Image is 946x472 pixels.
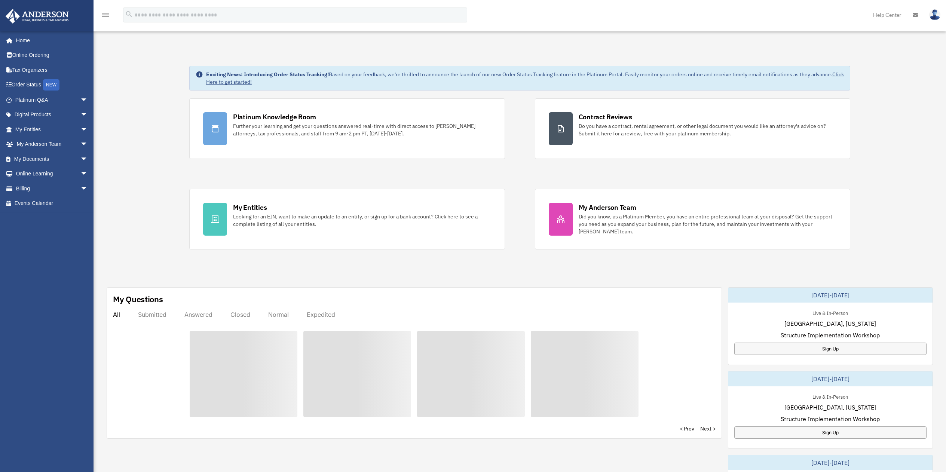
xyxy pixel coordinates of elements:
a: Billingarrow_drop_down [5,181,99,196]
span: arrow_drop_down [80,122,95,137]
img: Anderson Advisors Platinum Portal [3,9,71,24]
a: Platinum Q&Aarrow_drop_down [5,92,99,107]
strong: Exciting News: Introducing Order Status Tracking! [206,71,329,78]
a: menu [101,13,110,19]
span: Structure Implementation Workshop [781,331,880,340]
a: Events Calendar [5,196,99,211]
a: Tax Organizers [5,62,99,77]
div: Did you know, as a Platinum Member, you have an entire professional team at your disposal? Get th... [579,213,837,235]
img: User Pic [929,9,940,20]
a: Platinum Knowledge Room Further your learning and get your questions answered real-time with dire... [189,98,505,159]
i: search [125,10,133,18]
a: Sign Up [734,343,927,355]
div: Contract Reviews [579,112,632,122]
div: All [113,311,120,318]
div: My Questions [113,294,163,305]
span: arrow_drop_down [80,92,95,108]
div: Based on your feedback, we're thrilled to announce the launch of our new Order Status Tracking fe... [206,71,844,86]
a: Online Ordering [5,48,99,63]
div: [DATE]-[DATE] [728,455,933,470]
span: arrow_drop_down [80,151,95,167]
i: menu [101,10,110,19]
a: Sign Up [734,426,927,439]
span: arrow_drop_down [80,107,95,123]
a: < Prev [680,425,694,432]
a: Contract Reviews Do you have a contract, rental agreement, or other legal document you would like... [535,98,851,159]
span: [GEOGRAPHIC_DATA], [US_STATE] [784,403,876,412]
div: Closed [230,311,250,318]
a: Click Here to get started! [206,71,844,85]
div: Looking for an EIN, want to make an update to an entity, or sign up for a bank account? Click her... [233,213,491,228]
a: Order StatusNEW [5,77,99,93]
a: Digital Productsarrow_drop_down [5,107,99,122]
div: Live & In-Person [806,309,854,316]
a: Online Learningarrow_drop_down [5,166,99,181]
a: My Entities Looking for an EIN, want to make an update to an entity, or sign up for a bank accoun... [189,189,505,249]
a: Home [5,33,95,48]
a: My Anderson Teamarrow_drop_down [5,137,99,152]
a: My Anderson Team Did you know, as a Platinum Member, you have an entire professional team at your... [535,189,851,249]
div: [DATE]-[DATE] [728,288,933,303]
div: My Entities [233,203,267,212]
div: Do you have a contract, rental agreement, or other legal document you would like an attorney's ad... [579,122,837,137]
div: [DATE]-[DATE] [728,371,933,386]
div: Live & In-Person [806,392,854,400]
div: Platinum Knowledge Room [233,112,316,122]
span: arrow_drop_down [80,181,95,196]
a: Next > [700,425,716,432]
div: My Anderson Team [579,203,636,212]
div: Submitted [138,311,166,318]
div: NEW [43,79,59,91]
div: Answered [184,311,212,318]
span: arrow_drop_down [80,137,95,152]
span: [GEOGRAPHIC_DATA], [US_STATE] [784,319,876,328]
a: My Entitiesarrow_drop_down [5,122,99,137]
div: Normal [268,311,289,318]
a: My Documentsarrow_drop_down [5,151,99,166]
span: arrow_drop_down [80,166,95,182]
span: Structure Implementation Workshop [781,414,880,423]
div: Expedited [307,311,335,318]
div: Further your learning and get your questions answered real-time with direct access to [PERSON_NAM... [233,122,491,137]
